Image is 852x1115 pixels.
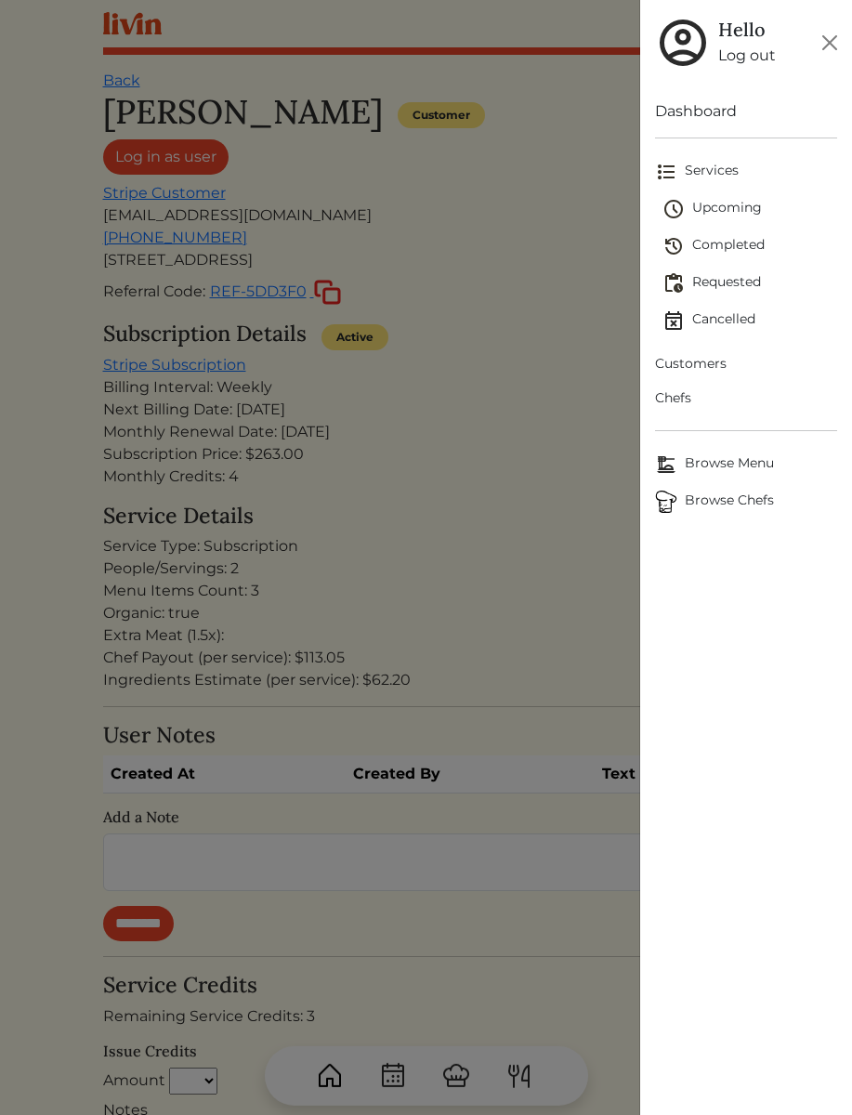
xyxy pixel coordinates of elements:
span: Completed [662,235,837,257]
button: Close [815,28,845,58]
img: format_list_bulleted-ebc7f0161ee23162107b508e562e81cd567eeab2455044221954b09d19068e74.svg [655,161,677,183]
a: Cancelled [662,302,837,339]
a: Customers [655,347,837,381]
span: Chefs [655,388,837,408]
a: Completed [662,228,837,265]
span: Browse Chefs [655,491,837,513]
a: ChefsBrowse Chefs [655,483,837,520]
a: Dashboard [655,100,837,123]
a: Chefs [655,381,837,415]
img: Browse Chefs [655,491,677,513]
span: Cancelled [662,309,837,332]
h5: Hello [718,19,776,41]
span: Requested [662,272,837,295]
img: event_cancelled-67e280bd0a9e072c26133efab016668ee6d7272ad66fa3c7eb58af48b074a3a4.svg [662,309,685,332]
a: Requested [662,265,837,302]
img: Browse Menu [655,453,677,476]
a: Browse MenuBrowse Menu [655,446,837,483]
img: pending_actions-fd19ce2ea80609cc4d7bbea353f93e2f363e46d0f816104e4e0650fdd7f915cf.svg [662,272,685,295]
img: schedule-fa401ccd6b27cf58db24c3bb5584b27dcd8bd24ae666a918e1c6b4ae8c451a22.svg [662,198,685,220]
a: Services [655,153,837,190]
span: Services [655,161,837,183]
a: Log out [718,45,776,67]
span: Customers [655,354,837,374]
img: user_account-e6e16d2ec92f44fc35f99ef0dc9cddf60790bfa021a6ecb1c896eb5d2907b31c.svg [655,15,711,71]
a: Upcoming [662,190,837,228]
img: history-2b446bceb7e0f53b931186bf4c1776ac458fe31ad3b688388ec82af02103cd45.svg [662,235,685,257]
span: Browse Menu [655,453,837,476]
span: Upcoming [662,198,837,220]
